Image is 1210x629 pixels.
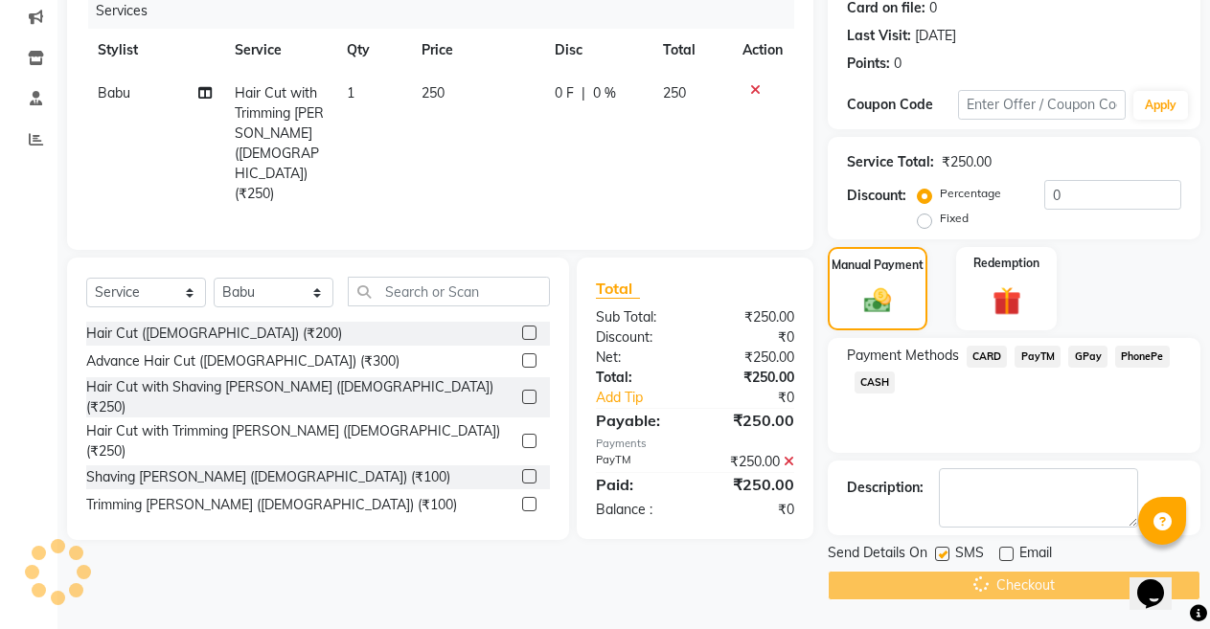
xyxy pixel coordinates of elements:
iframe: chat widget [1130,552,1191,610]
div: Hair Cut ([DEMOGRAPHIC_DATA]) (₹200) [86,324,342,344]
div: ₹250.00 [695,368,808,388]
span: Total [596,279,640,299]
div: Description: [847,478,924,498]
div: Points: [847,54,890,74]
label: Percentage [940,185,1001,202]
label: Fixed [940,210,969,227]
span: 1 [347,84,354,101]
div: Last Visit: [847,26,911,46]
span: PayTM [1015,346,1061,368]
div: Hair Cut with Shaving [PERSON_NAME] ([DEMOGRAPHIC_DATA]) (₹250) [86,377,514,417]
div: Discount: [847,186,906,206]
span: 250 [663,84,686,101]
div: 0 [894,54,902,74]
div: ₹250.00 [695,452,808,472]
span: Payment Methods [847,346,959,366]
th: Total [651,29,730,72]
span: Send Details On [828,543,927,567]
span: SMS [955,543,984,567]
input: Enter Offer / Coupon Code [958,90,1126,120]
div: Coupon Code [847,95,958,115]
span: | [582,83,585,103]
span: 0 % [593,83,616,103]
a: Add Tip [582,388,714,408]
th: Action [731,29,794,72]
th: Price [410,29,543,72]
div: ₹250.00 [695,307,808,327]
div: PayTM [582,452,695,472]
div: Payable: [582,409,695,432]
img: _gift.svg [984,283,1031,319]
div: ₹250.00 [695,473,808,496]
div: Hair Cut with Trimming [PERSON_NAME] ([DEMOGRAPHIC_DATA]) (₹250) [86,421,514,461]
img: _cash.svg [856,285,900,316]
div: Discount: [582,327,695,348]
div: Balance : [582,500,695,520]
span: CASH [855,371,896,393]
div: [DATE] [915,26,956,46]
th: Stylist [86,29,223,72]
span: 0 F [555,83,574,103]
button: Apply [1133,91,1188,120]
th: Disc [543,29,651,72]
div: Net: [582,348,695,368]
div: Advance Hair Cut ([DEMOGRAPHIC_DATA]) (₹300) [86,351,400,371]
span: Hair Cut with Trimming [PERSON_NAME] ([DEMOGRAPHIC_DATA]) (₹250) [235,84,324,202]
div: Paid: [582,473,695,496]
span: GPay [1068,346,1107,368]
div: Trimming [PERSON_NAME] ([DEMOGRAPHIC_DATA]) (₹100) [86,495,457,515]
div: ₹250.00 [695,409,808,432]
div: Sub Total: [582,307,695,327]
span: Babu [98,84,130,101]
span: 250 [422,84,445,101]
div: Service Total: [847,152,934,172]
div: Total: [582,368,695,388]
div: Shaving [PERSON_NAME] ([DEMOGRAPHIC_DATA]) (₹100) [86,467,450,487]
span: CARD [967,346,1008,368]
th: Qty [335,29,410,72]
div: ₹0 [695,500,808,520]
div: ₹250.00 [695,348,808,368]
div: Payments [596,436,794,452]
label: Manual Payment [832,257,924,274]
div: ₹0 [714,388,809,408]
span: Email [1019,543,1052,567]
input: Search or Scan [348,277,550,306]
div: ₹0 [695,327,808,348]
div: ₹250.00 [942,152,992,172]
th: Service [223,29,335,72]
span: PhonePe [1115,346,1170,368]
label: Redemption [973,255,1039,272]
